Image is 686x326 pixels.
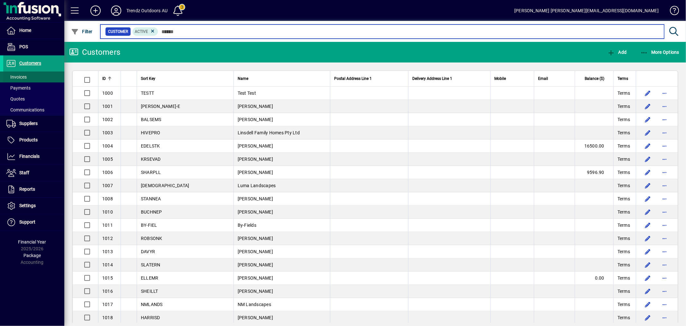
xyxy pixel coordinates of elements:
[102,236,113,241] span: 1012
[238,130,300,135] span: Linsdell Family Homes Pty Ltd
[643,114,653,125] button: Edit
[3,104,64,115] a: Communications
[102,249,113,254] span: 1013
[238,143,273,149] span: [PERSON_NAME]
[141,302,163,307] span: NMLANDS
[141,196,161,201] span: STANNEA
[23,253,41,258] span: Package
[617,248,630,255] span: Terms
[659,88,670,98] button: More options
[659,167,670,177] button: More options
[102,209,113,215] span: 1010
[617,288,630,294] span: Terms
[69,26,94,37] button: Filter
[102,183,113,188] span: 1007
[6,107,44,112] span: Communications
[659,273,670,283] button: More options
[238,91,256,96] span: Test Test
[102,223,113,228] span: 1011
[238,183,276,188] span: Luma Landscapes
[3,39,64,55] a: POS
[102,75,106,82] span: ID
[6,74,27,80] span: Invoices
[141,117,161,122] span: BALSEMS
[659,233,670,244] button: More options
[643,180,653,191] button: Edit
[514,5,659,16] div: [PERSON_NAME] [PERSON_NAME][EMAIL_ADDRESS][DOMAIN_NAME]
[617,156,630,162] span: Terms
[126,5,168,16] div: Trendz Outdoors AU
[141,130,160,135] span: HIVEPRO
[643,220,653,230] button: Edit
[617,196,630,202] span: Terms
[617,103,630,110] span: Terms
[3,93,64,104] a: Quotes
[643,141,653,151] button: Edit
[643,167,653,177] button: Edit
[141,223,157,228] span: BY-FIEL
[643,273,653,283] button: Edit
[141,289,158,294] span: SHEILLT
[19,187,35,192] span: Reports
[102,104,113,109] span: 1001
[643,88,653,98] button: Edit
[643,246,653,257] button: Edit
[3,72,64,82] a: Invoices
[238,236,273,241] span: [PERSON_NAME]
[659,220,670,230] button: More options
[6,96,25,101] span: Quotes
[19,44,28,49] span: POS
[238,315,273,320] span: [PERSON_NAME]
[108,28,128,35] span: Customer
[334,75,372,82] span: Postal Address Line 1
[607,50,627,55] span: Add
[19,61,41,66] span: Customers
[6,85,31,91] span: Payments
[617,75,628,82] span: Terms
[412,75,452,82] span: Delivery Address Line 1
[238,117,273,122] span: [PERSON_NAME]
[69,47,120,57] div: Customers
[102,262,113,267] span: 1014
[617,235,630,242] span: Terms
[106,5,126,16] button: Profile
[102,315,113,320] span: 1018
[643,154,653,164] button: Edit
[659,260,670,270] button: More options
[141,143,160,149] span: EDELSTK
[495,75,530,82] div: Mobile
[102,170,113,175] span: 1006
[102,275,113,281] span: 1015
[3,181,64,197] a: Reports
[617,129,630,136] span: Terms
[102,196,113,201] span: 1008
[575,166,613,179] td: 9596.90
[617,116,630,123] span: Terms
[495,75,506,82] span: Mobile
[238,262,273,267] span: [PERSON_NAME]
[238,75,326,82] div: Name
[659,128,670,138] button: More options
[659,207,670,217] button: More options
[585,75,604,82] span: Balance ($)
[141,249,155,254] span: DAVYR
[3,149,64,165] a: Financials
[579,75,610,82] div: Balance ($)
[617,143,630,149] span: Terms
[659,299,670,310] button: More options
[538,75,548,82] span: Email
[18,239,46,245] span: Financial Year
[102,157,113,162] span: 1005
[617,314,630,321] span: Terms
[141,183,189,188] span: [DEMOGRAPHIC_DATA]
[141,91,154,96] span: TESTT
[659,180,670,191] button: More options
[617,262,630,268] span: Terms
[643,194,653,204] button: Edit
[643,207,653,217] button: Edit
[19,121,38,126] span: Suppliers
[3,214,64,230] a: Support
[19,170,29,175] span: Staff
[19,203,36,208] span: Settings
[575,139,613,153] td: 16500.00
